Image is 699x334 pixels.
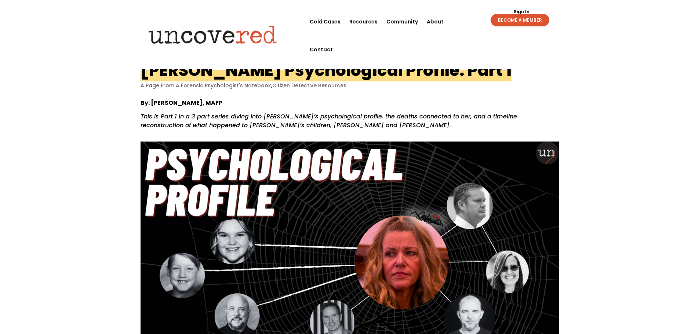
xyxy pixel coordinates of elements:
h1: [PERSON_NAME] Psychological Profile: Part 1 [141,59,511,81]
i: This is Part 1 in a 3 part series diving into [PERSON_NAME]’s psychological profile, the deaths c... [141,112,517,129]
a: Citizen Detective Resources [272,82,346,89]
a: A Page From A Forensic Psychologist's Notebook [141,82,271,89]
a: Resources [349,8,378,36]
img: Uncovered logo [142,20,284,49]
a: BECOME A MEMBER [491,14,549,26]
a: Community [386,8,418,36]
a: About [427,8,444,36]
a: Sign In [510,10,534,14]
a: Cold Cases [310,8,341,36]
a: Contact [310,36,333,63]
p: , [141,82,559,89]
strong: By: [PERSON_NAME], MAFP [141,99,222,107]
